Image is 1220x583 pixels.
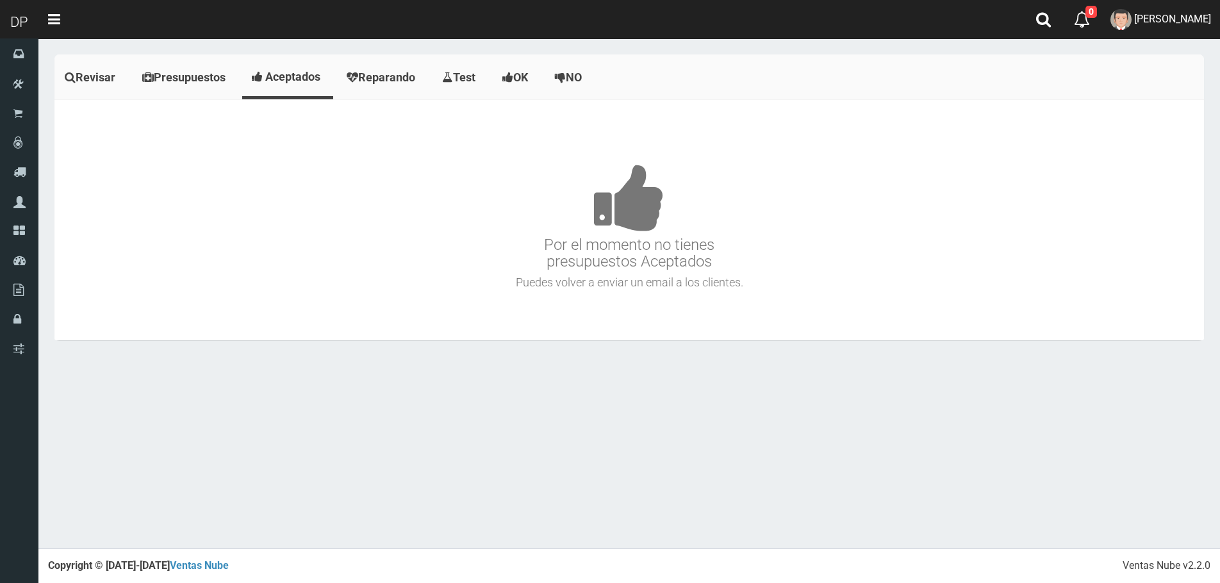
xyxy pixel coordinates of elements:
h3: Por el momento no tienes presupuestos Aceptados [58,126,1201,270]
div: Ventas Nube v2.2.0 [1123,559,1210,573]
h4: Puedes volver a enviar un email a los clientes. [58,276,1201,289]
span: NO [566,70,582,84]
span: [PERSON_NAME] [1134,13,1211,25]
a: OK [492,58,541,97]
a: Revisar [54,58,129,97]
a: Presupuestos [132,58,239,97]
span: 0 [1085,6,1097,18]
img: User Image [1110,9,1132,30]
span: OK [513,70,528,84]
a: Ventas Nube [170,559,229,571]
span: Aceptados [265,70,320,83]
a: Reparando [336,58,429,97]
span: Reparando [358,70,415,84]
span: Test [453,70,475,84]
a: Test [432,58,489,97]
span: Revisar [76,70,115,84]
span: Presupuestos [154,70,226,84]
strong: Copyright © [DATE]-[DATE] [48,559,229,571]
a: Aceptados [242,58,333,96]
a: NO [545,58,595,97]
